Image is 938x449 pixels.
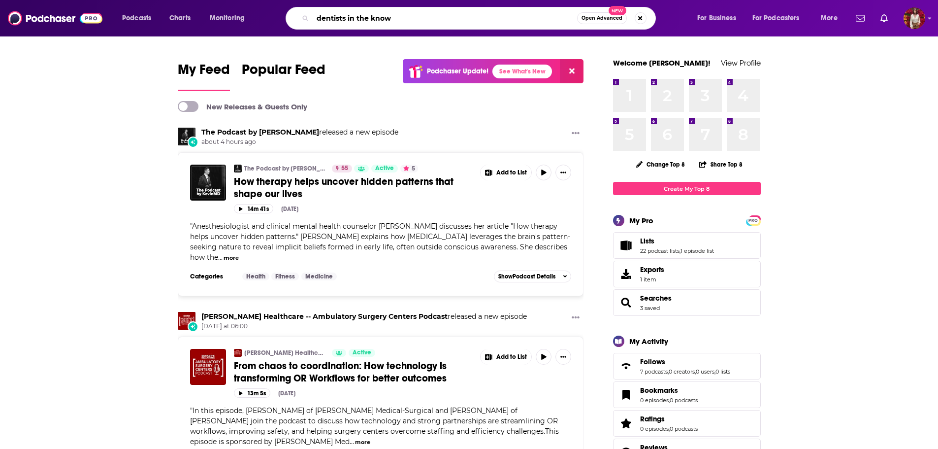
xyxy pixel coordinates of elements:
[234,360,447,384] span: From chaos to coordination: How technology is transforming OR Workflows for better outcomes
[234,360,473,384] a: From chaos to coordination: How technology is transforming OR Workflows for better outcomes
[234,204,273,213] button: 14m 41s
[695,368,696,375] span: ,
[640,276,664,283] span: 1 item
[163,10,196,26] a: Charts
[481,349,532,365] button: Show More Button
[613,410,761,437] span: Ratings
[904,7,925,29] img: User Profile
[668,368,669,375] span: ,
[640,265,664,274] span: Exports
[640,414,698,423] a: Ratings
[640,386,698,395] a: Bookmarks
[669,368,695,375] a: 0 creators
[616,359,636,373] a: Follows
[8,9,102,28] img: Podchaser - Follow, Share and Rate Podcasts
[852,10,869,27] a: Show notifications dropdown
[242,61,325,84] span: Popular Feed
[201,322,527,331] span: [DATE] at 06:00
[188,321,198,332] div: New Episode
[640,237,714,245] a: Lists
[498,273,555,280] span: Show Podcast Details
[201,312,527,321] h3: released a new episode
[201,312,448,321] a: Becker’s Healthcare -- Ambulatory Surgery Centers Podcast
[630,158,691,171] button: Change Top 8
[752,11,800,25] span: For Podcasters
[210,11,245,25] span: Monitoring
[313,10,577,26] input: Search podcasts, credits, & more...
[640,357,665,366] span: Follows
[613,381,761,408] span: Bookmarks
[613,353,761,380] span: Follows
[355,438,370,447] button: more
[577,12,627,24] button: Open AdvancedNew
[234,175,453,200] span: How therapy helps uncover hidden patterns that shape our lives
[178,312,195,330] img: Becker’s Healthcare -- Ambulatory Surgery Centers Podcast
[616,388,636,402] a: Bookmarks
[350,437,354,446] span: ...
[427,67,488,75] p: Podchaser Update!
[371,165,398,173] a: Active
[496,169,527,176] span: Add to List
[640,425,669,432] a: 0 episodes
[679,247,680,254] span: ,
[234,165,242,173] img: The Podcast by KevinMD
[568,128,583,140] button: Show More Button
[613,182,761,195] a: Create My Top 8
[696,368,714,375] a: 0 users
[699,155,743,174] button: Share Top 8
[234,175,473,200] a: How therapy helps uncover hidden patterns that shape our lives
[278,390,295,397] div: [DATE]
[234,349,242,357] a: Becker’s Healthcare -- Ambulatory Surgery Centers Podcast
[178,128,195,145] img: The Podcast by KevinMD
[904,7,925,29] button: Show profile menu
[190,349,226,385] img: From chaos to coordination: How technology is transforming OR Workflows for better outcomes
[244,349,325,357] a: [PERSON_NAME] Healthcare -- Ambulatory Surgery Centers Podcast
[616,239,636,252] a: Lists
[201,128,319,137] a: The Podcast by KevinMD
[496,353,527,361] span: Add to List
[609,6,626,15] span: New
[613,261,761,287] a: Exports
[332,165,352,173] a: 55
[190,165,226,201] img: How therapy helps uncover hidden patterns that shape our lives
[190,406,559,446] span: In this episode, [PERSON_NAME] of [PERSON_NAME] Medical-Surgical and [PERSON_NAME] of [PERSON_NAM...
[341,164,348,173] span: 55
[746,10,814,26] button: open menu
[234,388,270,398] button: 13m 5s
[640,294,672,303] a: Searches
[876,10,892,27] a: Show notifications dropdown
[640,357,730,366] a: Follows
[281,206,298,212] div: [DATE]
[670,397,698,404] a: 0 podcasts
[122,11,151,25] span: Podcasts
[400,165,418,173] button: 5
[203,10,258,26] button: open menu
[640,247,679,254] a: 22 podcast lists
[218,253,223,262] span: ...
[640,368,668,375] a: 7 podcasts
[747,217,759,224] span: PRO
[190,222,570,262] span: Anesthesiologist and clinical mental health counselor [PERSON_NAME] discusses her article "How th...
[616,416,636,430] a: Ratings
[242,273,269,280] a: Health
[115,10,164,26] button: open menu
[492,65,552,78] a: See What's New
[349,349,375,357] a: Active
[190,222,570,262] span: "
[178,61,230,84] span: My Feed
[821,11,838,25] span: More
[629,337,668,346] div: My Activity
[613,232,761,259] span: Lists
[582,16,622,21] span: Open Advanced
[568,312,583,324] button: Show More Button
[669,425,670,432] span: ,
[680,247,714,254] a: 1 episode list
[640,305,660,311] a: 3 saved
[224,254,239,262] button: more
